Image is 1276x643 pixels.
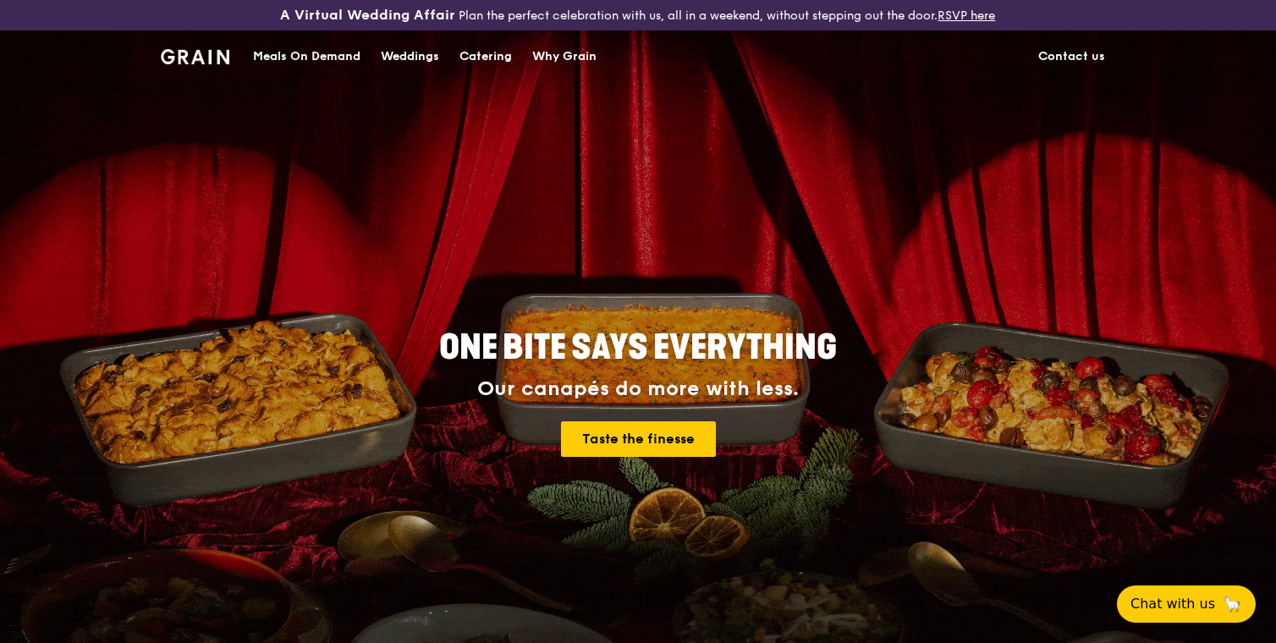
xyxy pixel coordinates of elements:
span: Chat with us [1130,594,1215,614]
button: Chat with us🦙 [1117,585,1256,623]
div: Plan the perfect celebration with us, all in a weekend, without stepping out the door. [212,7,1063,24]
div: Our canapés do more with less. [333,377,943,401]
div: Meals On Demand [253,31,360,82]
a: Contact us [1028,31,1115,82]
div: Weddings [381,31,439,82]
div: Catering [459,31,512,82]
a: RSVP here [938,8,995,23]
a: Catering [449,31,522,82]
span: ONE BITE SAYS EVERYTHING [439,327,837,368]
span: 🦙 [1222,594,1242,614]
a: GrainGrain [161,30,229,80]
h3: A Virtual Wedding Affair [280,7,455,24]
div: Why Grain [532,31,597,82]
a: Why Grain [522,31,607,82]
img: Grain [161,49,229,64]
a: Weddings [371,31,449,82]
a: Taste the finesse [561,421,716,457]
